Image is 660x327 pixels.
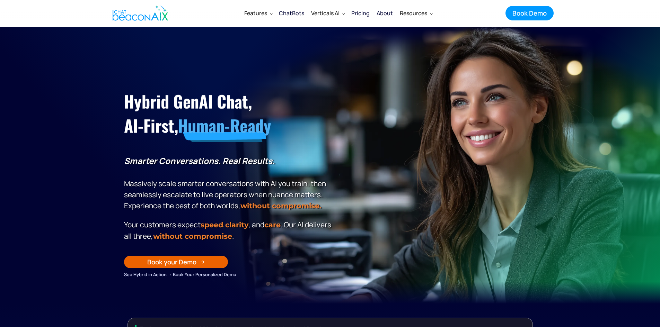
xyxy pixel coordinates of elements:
[311,8,340,18] div: Verticals AI
[396,5,435,21] div: Resources
[201,220,223,229] strong: speed
[505,6,554,20] a: Book Demo
[240,201,321,210] strong: without compromise.
[124,155,275,166] strong: Smarter Conversations. Real Results.
[124,256,228,268] a: Book your Demo
[124,155,334,211] p: Massively scale smarter conversations with AI you train, then seamlessly escalate to live operato...
[201,260,205,264] img: Arrow
[348,4,373,22] a: Pricing
[225,220,248,229] span: clarity
[124,271,334,278] div: See Hybrid in Action → Book Your Personalized Demo
[107,1,172,25] a: home
[264,220,281,229] span: care
[351,8,370,18] div: Pricing
[153,232,232,240] span: without compromise
[279,8,304,18] div: ChatBots
[308,5,348,21] div: Verticals AI
[178,113,271,138] span: Human-Ready
[147,257,196,266] div: Book your Demo
[124,89,334,138] h1: Hybrid GenAI Chat, AI-First,
[270,12,273,15] img: Dropdown
[342,12,345,15] img: Dropdown
[124,219,334,242] p: Your customers expect , , and . Our Al delivers all three, .
[400,8,427,18] div: Resources
[241,5,275,21] div: Features
[373,4,396,22] a: About
[512,9,547,18] div: Book Demo
[275,4,308,22] a: ChatBots
[244,8,267,18] div: Features
[377,8,393,18] div: About
[430,12,433,15] img: Dropdown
